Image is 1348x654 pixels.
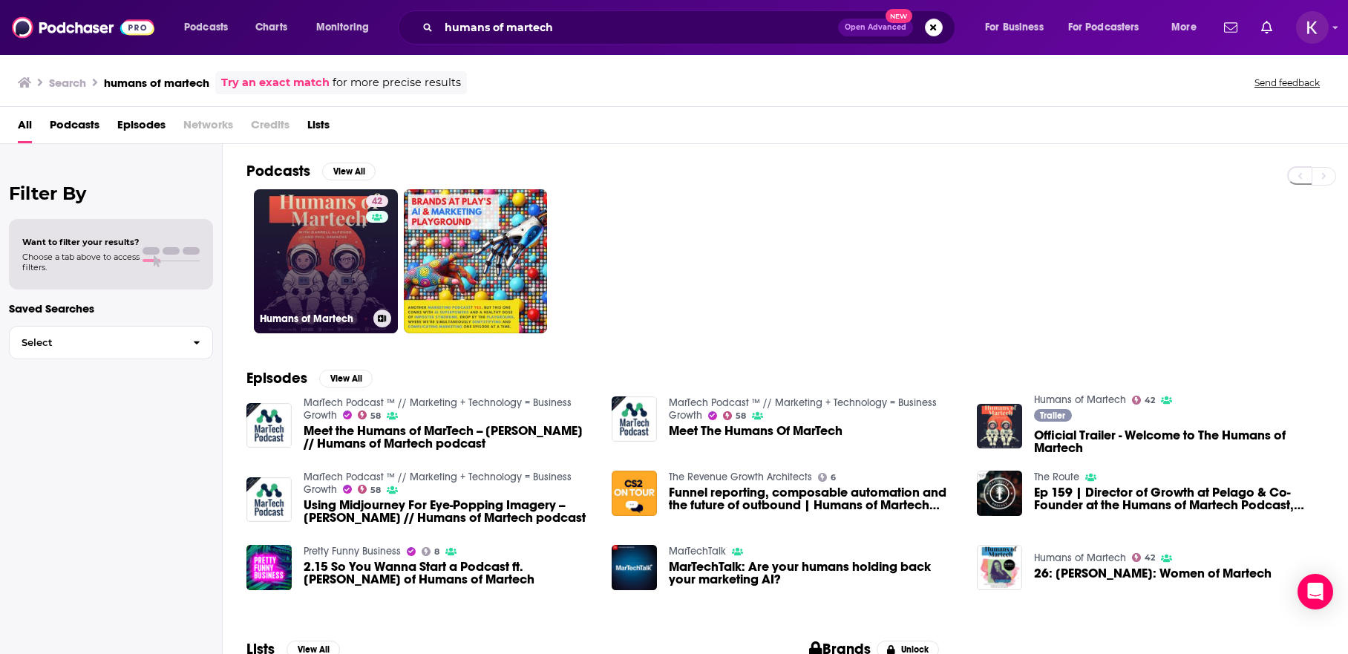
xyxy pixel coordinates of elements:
[251,113,289,143] span: Credits
[818,473,837,482] a: 6
[304,396,572,422] a: MarTech Podcast ™ // Marketing + Technology = Business Growth
[370,413,381,419] span: 58
[10,338,181,347] span: Select
[1145,555,1155,561] span: 42
[174,16,247,39] button: open menu
[322,163,376,180] button: View All
[333,74,461,91] span: for more precise results
[669,560,959,586] a: MarTechTalk: Are your humans holding back your marketing AI?
[372,194,382,209] span: 42
[255,17,287,38] span: Charts
[358,411,382,419] a: 58
[246,477,292,523] img: Using Midjourney For Eye-Popping Imagery -- Phil Gamache // Humans of Martech podcast
[104,76,209,90] h3: humans of martech
[117,113,166,143] a: Episodes
[306,16,388,39] button: open menu
[260,313,367,325] h3: Humans of Martech
[1034,429,1324,454] span: Official Trailer - Welcome to The Humans of Martech
[669,425,842,437] span: Meet The Humans Of MarTech
[254,189,398,333] a: 42Humans of Martech
[304,471,572,496] a: MarTech Podcast ™ // Marketing + Technology = Business Growth
[1034,567,1272,580] span: 26: [PERSON_NAME]: Women of Martech
[831,474,836,481] span: 6
[886,9,912,23] span: New
[1161,16,1215,39] button: open menu
[304,560,594,586] a: 2.15 So You Wanna Start a Podcast ft. Phil Gamache of Humans of Martech
[1040,411,1065,420] span: Trailer
[316,17,369,38] span: Monitoring
[1034,471,1079,483] a: The Route
[22,252,140,272] span: Choose a tab above to access filters.
[669,545,726,557] a: MarTechTalk
[1034,552,1126,564] a: Humans of Martech
[246,369,307,388] h2: Episodes
[439,16,838,39] input: Search podcasts, credits, & more...
[9,183,213,204] h2: Filter By
[845,24,906,31] span: Open Advanced
[1034,393,1126,406] a: Humans of Martech
[246,369,373,388] a: EpisodesView All
[18,113,32,143] a: All
[246,403,292,448] img: Meet the Humans of MarTech -- Phil Gamache // Humans of Martech podcast
[9,326,213,359] button: Select
[246,162,310,180] h2: Podcasts
[50,113,99,143] a: Podcasts
[184,17,228,38] span: Podcasts
[183,113,233,143] span: Networks
[366,195,388,207] a: 42
[1034,567,1272,580] a: 26: Melissa Ledesma: Women of Martech
[307,113,330,143] a: Lists
[975,16,1062,39] button: open menu
[1218,15,1243,40] a: Show notifications dropdown
[1132,553,1156,562] a: 42
[1250,76,1324,89] button: Send feedback
[736,413,746,419] span: 58
[304,425,594,450] span: Meet the Humans of MarTech -- [PERSON_NAME] // Humans of Martech podcast
[1296,11,1329,44] button: Show profile menu
[1034,486,1324,511] a: Ep 159 | Director of Growth at Pelago & Co-Founder at the Humans of Martech Podcast, Phil Gamache
[49,76,86,90] h3: Search
[12,13,154,42] a: Podchaser - Follow, Share and Rate Podcasts
[977,471,1022,516] img: Ep 159 | Director of Growth at Pelago & Co-Founder at the Humans of Martech Podcast, Phil Gamache
[1296,11,1329,44] span: Logged in as kwignall
[304,499,594,524] span: Using Midjourney For Eye-Popping Imagery -- [PERSON_NAME] // Humans of Martech podcast
[246,545,292,590] img: 2.15 So You Wanna Start a Podcast ft. Phil Gamache of Humans of Martech
[1132,396,1156,405] a: 42
[1059,16,1161,39] button: open menu
[669,471,812,483] a: The Revenue Growth Architects
[1171,17,1197,38] span: More
[412,10,969,45] div: Search podcasts, credits, & more...
[838,19,913,36] button: Open AdvancedNew
[434,549,439,555] span: 8
[985,17,1044,38] span: For Business
[246,162,376,180] a: PodcastsView All
[422,547,440,556] a: 8
[304,545,401,557] a: Pretty Funny Business
[612,471,657,516] img: Funnel reporting, composable automation and the future of outbound | Humans of Martech Podcast
[1145,397,1155,404] span: 42
[1255,15,1278,40] a: Show notifications dropdown
[304,499,594,524] a: Using Midjourney For Eye-Popping Imagery -- Phil Gamache // Humans of Martech podcast
[977,404,1022,449] img: Official Trailer - Welcome to The Humans of Martech
[669,486,959,511] a: Funnel reporting, composable automation and the future of outbound | Humans of Martech Podcast
[358,485,382,494] a: 58
[977,545,1022,590] img: 26: Melissa Ledesma: Women of Martech
[1034,486,1324,511] span: Ep 159 | Director of Growth at Pelago & Co-Founder at the Humans of Martech Podcast, [PERSON_NAME]
[1068,17,1139,38] span: For Podcasters
[319,370,373,388] button: View All
[246,16,296,39] a: Charts
[9,301,213,315] p: Saved Searches
[612,545,657,590] img: MarTechTalk: Are your humans holding back your marketing AI?
[370,487,381,494] span: 58
[304,425,594,450] a: Meet the Humans of MarTech -- Phil Gamache // Humans of Martech podcast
